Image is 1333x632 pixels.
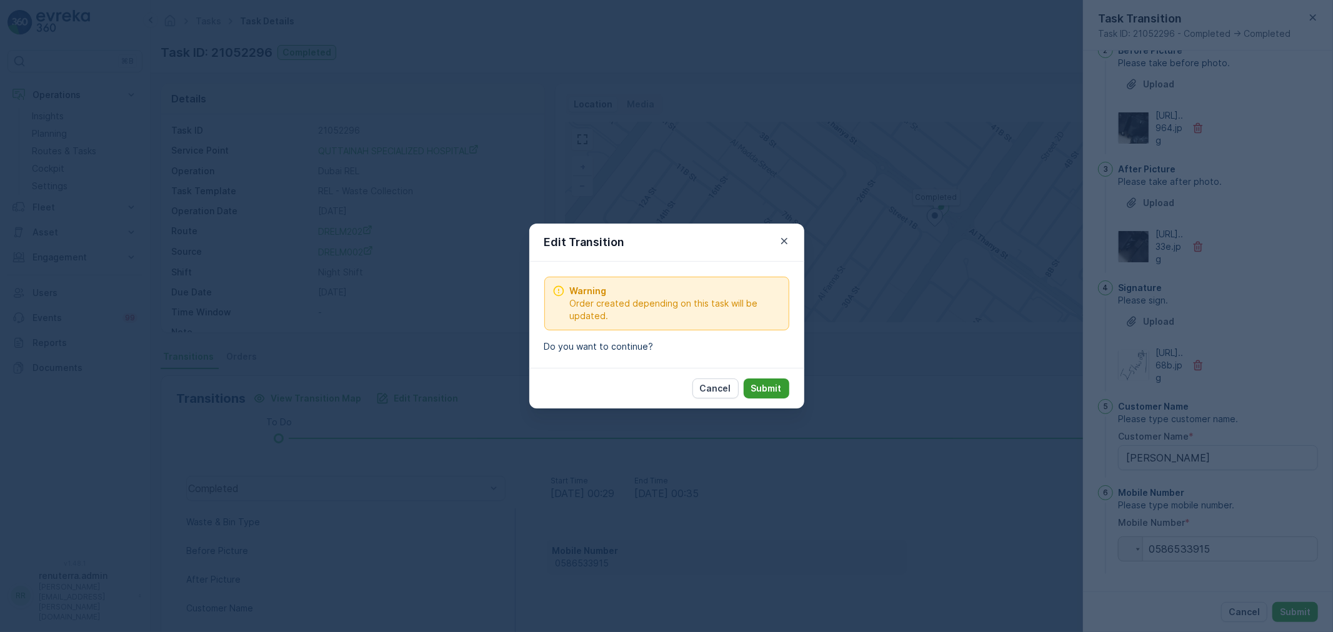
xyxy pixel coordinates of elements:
[544,340,789,353] p: Do you want to continue?
[692,378,739,398] button: Cancel
[570,297,781,322] span: Order created depending on this task will be updated.
[570,285,781,297] span: Warning
[751,382,782,395] p: Submit
[544,234,625,251] p: Edit Transition
[700,382,731,395] p: Cancel
[744,378,789,398] button: Submit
